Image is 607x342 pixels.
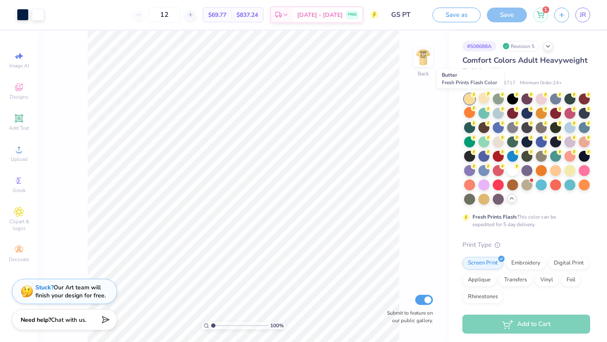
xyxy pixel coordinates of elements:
span: Fresh Prints Flash Color [442,79,497,86]
span: Clipart & logos [4,218,34,232]
strong: Fresh Prints Flash: [473,214,517,220]
span: Greek [13,187,26,194]
div: Back [418,70,429,77]
div: # 508688A [462,41,496,51]
button: Save as [432,8,481,22]
span: $69.77 [208,11,226,19]
span: Comfort Colors Adult Heavyweight T-Shirt [462,55,588,77]
span: FREE [348,12,357,18]
span: 1 [543,6,549,13]
label: Submit to feature on our public gallery. [382,309,433,324]
div: Transfers [499,274,532,286]
div: Digital Print [548,257,589,270]
span: Chat with us. [51,316,86,324]
span: # C1717 [498,80,516,87]
span: Image AI [9,62,29,69]
div: Applique [462,274,496,286]
div: Revision 5 [500,41,539,51]
div: Screen Print [462,257,503,270]
span: Decorate [9,256,29,263]
div: Our Art team will finish your design for free. [35,283,106,299]
div: Butter [437,69,504,88]
strong: Need help? [21,316,51,324]
input: Untitled Design [385,6,426,23]
strong: Stuck? [35,283,54,291]
span: $837.24 [236,11,258,19]
img: Back [415,49,432,66]
div: Embroidery [506,257,546,270]
span: JR [580,10,586,20]
div: Print Type [462,240,590,250]
span: 100 % [270,322,284,329]
div: Foil [561,274,581,286]
span: Add Text [9,125,29,131]
span: Designs [10,94,28,100]
div: Vinyl [535,274,559,286]
span: Upload [11,156,27,163]
a: JR [575,8,590,22]
span: Minimum Order: 24 + [520,80,562,87]
input: – – [148,7,181,22]
span: [DATE] - [DATE] [297,11,343,19]
div: This color can be expedited for 5 day delivery. [473,213,576,228]
div: Rhinestones [462,291,503,303]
